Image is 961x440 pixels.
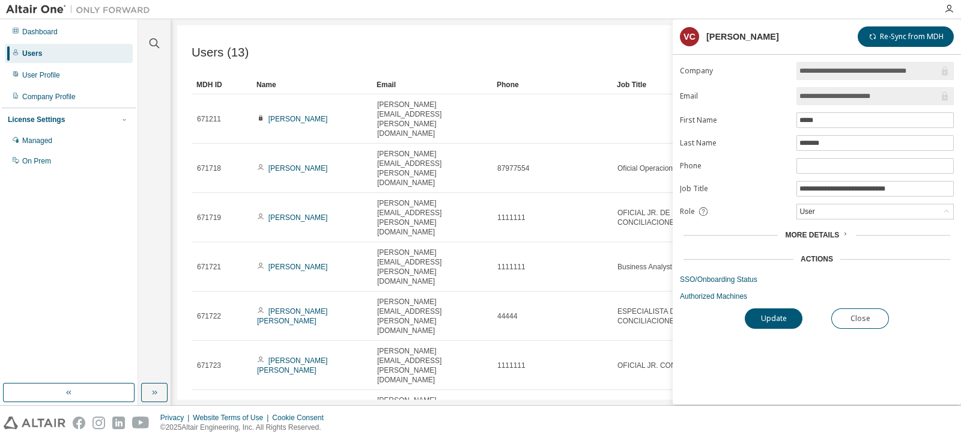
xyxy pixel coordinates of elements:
a: [PERSON_NAME] [268,213,328,222]
label: First Name [680,115,789,125]
div: User [797,204,953,219]
div: Email [377,75,487,94]
a: Authorized Machines [680,292,954,301]
span: 87977554 [497,163,529,173]
img: Altair One [6,4,156,16]
span: Oficial Operaciones [617,163,681,173]
div: Name [256,75,367,94]
a: [PERSON_NAME] [PERSON_NAME] [257,356,327,374]
img: youtube.svg [132,417,150,429]
span: ESPECIALISTA DE CONCILIACIONES [617,307,727,326]
div: Actions [801,254,833,264]
span: OFICIAL JR. CONCILIACIONES [617,361,722,370]
label: Last Name [680,138,789,148]
button: Update [745,308,802,329]
span: 671719 [197,213,221,222]
div: MDH ID [196,75,247,94]
img: linkedin.svg [112,417,125,429]
label: Job Title [680,184,789,194]
span: 671211 [197,114,221,124]
span: 1111111 [497,213,526,222]
span: [PERSON_NAME][EMAIL_ADDRESS][PERSON_NAME][DOMAIN_NAME] [377,297,487,335]
img: altair_logo.svg [4,417,65,429]
span: OFICIAL JR. DE CONCILIACIONES [617,208,727,227]
div: [PERSON_NAME] [706,32,779,41]
span: Users (13) [192,46,249,60]
span: 1111111 [497,361,526,370]
span: [PERSON_NAME][EMAIL_ADDRESS][PERSON_NAME][DOMAIN_NAME] [377,346,487,385]
div: Cookie Consent [272,413,330,423]
a: [PERSON_NAME] [268,164,328,173]
a: SSO/Onboarding Status [680,275,954,284]
p: © 2025 Altair Engineering, Inc. All Rights Reserved. [160,423,331,433]
div: VC [680,27,699,46]
span: 671723 [197,361,221,370]
span: 671721 [197,262,221,272]
div: Company Profile [22,92,76,102]
span: Role [680,207,695,216]
label: Phone [680,161,789,171]
div: User Profile [22,70,60,80]
span: 1111111 [497,262,526,272]
a: [PERSON_NAME] [PERSON_NAME] [257,307,327,325]
span: 671722 [197,311,221,321]
span: [PERSON_NAME][EMAIL_ADDRESS][PERSON_NAME][DOMAIN_NAME] [377,198,487,237]
div: On Prem [22,156,51,166]
button: Close [831,308,889,329]
a: [PERSON_NAME] [268,115,328,123]
span: [PERSON_NAME][EMAIL_ADDRESS][PERSON_NAME][DOMAIN_NAME] [377,100,487,138]
div: Users [22,49,42,58]
label: Email [680,91,789,101]
div: Website Terms of Use [193,413,272,423]
div: Job Title [617,75,727,94]
button: Re-Sync from MDH [858,26,954,47]
span: 44444 [497,311,517,321]
div: Privacy [160,413,193,423]
div: User [798,205,816,218]
div: Dashboard [22,27,58,37]
label: Company [680,66,789,76]
div: License Settings [8,115,65,124]
span: More Details [785,231,839,239]
span: [PERSON_NAME][EMAIL_ADDRESS][PERSON_NAME][DOMAIN_NAME] [377,248,487,286]
a: [PERSON_NAME] [268,263,328,271]
img: instagram.svg [92,417,105,429]
div: Managed [22,136,52,145]
span: 671718 [197,163,221,173]
img: facebook.svg [73,417,85,429]
span: Business Analyst [617,262,672,272]
span: [PERSON_NAME][EMAIL_ADDRESS][PERSON_NAME][DOMAIN_NAME] [377,396,487,434]
span: [PERSON_NAME][EMAIL_ADDRESS][PERSON_NAME][DOMAIN_NAME] [377,149,487,188]
div: Phone [497,75,607,94]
